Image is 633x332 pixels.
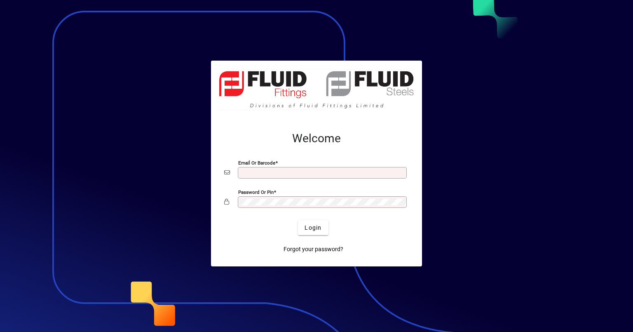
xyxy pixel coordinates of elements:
[280,242,347,257] a: Forgot your password?
[238,160,275,166] mat-label: Email or Barcode
[284,245,343,254] span: Forgot your password?
[298,220,328,235] button: Login
[305,224,321,232] span: Login
[224,132,409,146] h2: Welcome
[238,189,274,195] mat-label: Password or Pin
